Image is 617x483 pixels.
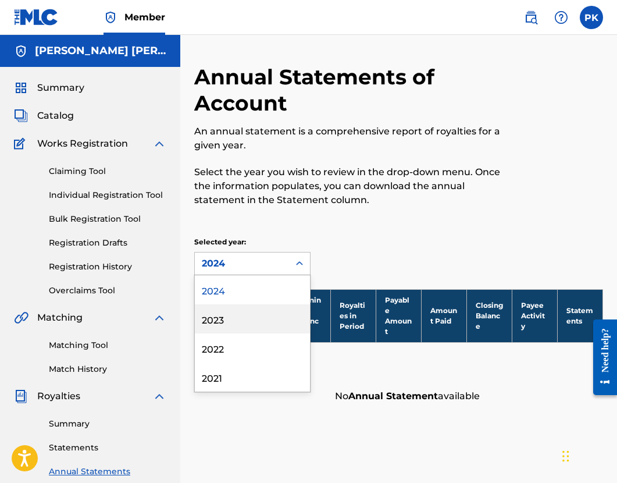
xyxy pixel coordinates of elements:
a: Matching Tool [49,339,166,351]
a: Registration Drafts [49,237,166,249]
th: Statements [557,289,602,342]
img: Summary [14,81,28,95]
img: Catalog [14,109,28,123]
img: expand [152,389,166,403]
img: Matching [14,311,28,325]
a: Match History [49,363,166,375]
p: An annual statement is a comprehensive report of royalties for a given year. [194,125,509,152]
div: 2024 [195,275,310,304]
span: Catalog [37,109,74,123]
span: Summary [37,81,84,95]
img: search [524,10,538,24]
a: Claiming Tool [49,165,166,177]
h2: Annual Statements of Account [194,64,509,116]
p: Selected year: [194,237,311,247]
a: Registration History [49,261,166,273]
th: Closing Balance [466,289,512,342]
a: Statements [49,442,166,454]
div: Widget de chat [559,427,617,483]
img: Accounts [14,44,28,58]
a: Annual Statements [49,466,166,478]
iframe: Resource Center [584,310,617,406]
img: help [554,10,568,24]
img: Works Registration [14,137,29,151]
div: User Menu [580,6,603,29]
a: SummarySummary [14,81,84,95]
h5: Paul Hervé Konaté [35,44,166,58]
a: CatalogCatalog [14,109,74,123]
div: 2023 [195,304,310,333]
div: 2022 [195,333,310,363]
img: Royalties [14,389,28,403]
div: Help [550,6,573,29]
th: Royalties in Period [330,289,376,342]
a: Public Search [519,6,543,29]
th: Payee Activity [512,289,557,342]
span: Matching [37,311,83,325]
img: expand [152,311,166,325]
a: Overclaims Tool [49,285,166,297]
img: Top Rightsholder [104,10,117,24]
a: Bulk Registration Tool [49,213,166,225]
div: 2024 [202,257,282,271]
iframe: Chat Widget [559,427,617,483]
span: Works Registration [37,137,128,151]
a: Summary [49,418,166,430]
div: 2021 [195,363,310,392]
strong: Annual Statement [348,390,438,402]
p: Select the year you wish to review in the drop-down menu. Once the information populates, you can... [194,165,509,207]
th: Payable Amount [376,289,421,342]
div: No available [329,383,603,409]
th: Amount Paid [421,289,466,342]
img: expand [152,137,166,151]
div: Glisser [562,439,569,474]
a: Individual Registration Tool [49,189,166,201]
span: Royalties [37,389,80,403]
img: MLC Logo [14,9,59,26]
span: Member [124,10,165,24]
